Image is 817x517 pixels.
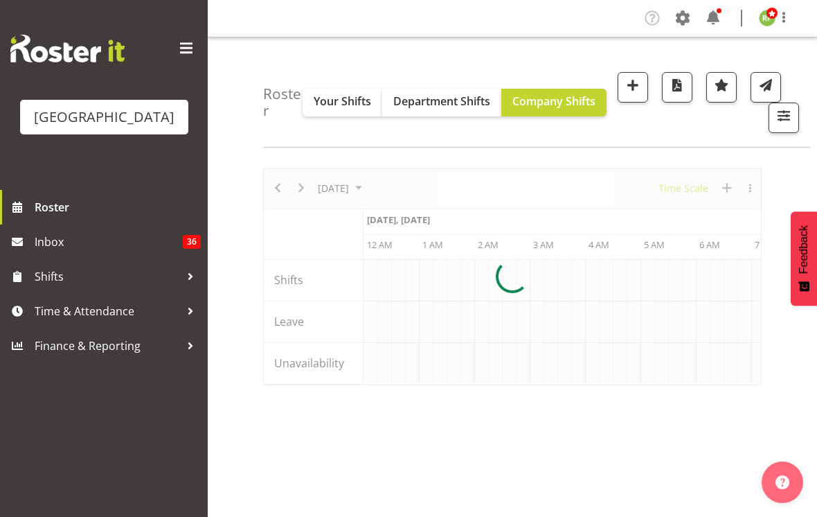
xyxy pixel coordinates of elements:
[303,89,382,116] button: Your Shifts
[512,94,595,109] span: Company Shifts
[618,72,648,103] button: Add a new shift
[314,94,371,109] span: Your Shifts
[35,301,180,322] span: Time & Attendance
[775,475,789,489] img: help-xxl-2.png
[183,235,201,249] span: 36
[35,335,180,356] span: Finance & Reporting
[769,103,799,133] button: Filter Shifts
[393,94,490,109] span: Department Shifts
[35,231,183,252] span: Inbox
[751,72,781,103] button: Send a list of all shifts for the selected filtered period to all rostered employees.
[263,86,303,119] h4: Roster
[759,10,775,26] img: richard-freeman9074.jpg
[791,211,817,306] button: Feedback - Show survey
[798,225,810,274] span: Feedback
[34,107,174,128] div: [GEOGRAPHIC_DATA]
[706,72,737,103] button: Highlight an important date within the roster.
[501,89,607,116] button: Company Shifts
[35,197,201,218] span: Roster
[382,89,501,116] button: Department Shifts
[662,72,692,103] button: Download a PDF of the roster according to the set date range.
[10,35,125,62] img: Rosterit website logo
[35,266,180,287] span: Shifts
